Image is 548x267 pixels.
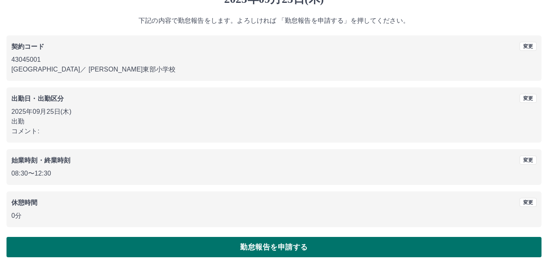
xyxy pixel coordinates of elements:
[11,211,537,221] p: 0分
[11,157,70,164] b: 始業時刻・終業時刻
[11,95,64,102] b: 出勤日・出勤区分
[520,198,537,207] button: 変更
[520,94,537,103] button: 変更
[11,55,537,65] p: 43045001
[6,237,542,257] button: 勤怠報告を申請する
[11,117,537,126] p: 出勤
[11,65,537,74] p: [GEOGRAPHIC_DATA] ／ [PERSON_NAME]東部小学校
[11,107,537,117] p: 2025年09月25日(木)
[11,43,44,50] b: 契約コード
[11,199,38,206] b: 休憩時間
[520,156,537,165] button: 変更
[6,16,542,26] p: 下記の内容で勤怠報告をします。よろしければ 「勤怠報告を申請する」を押してください。
[11,169,537,178] p: 08:30 〜 12:30
[11,126,537,136] p: コメント:
[520,42,537,51] button: 変更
